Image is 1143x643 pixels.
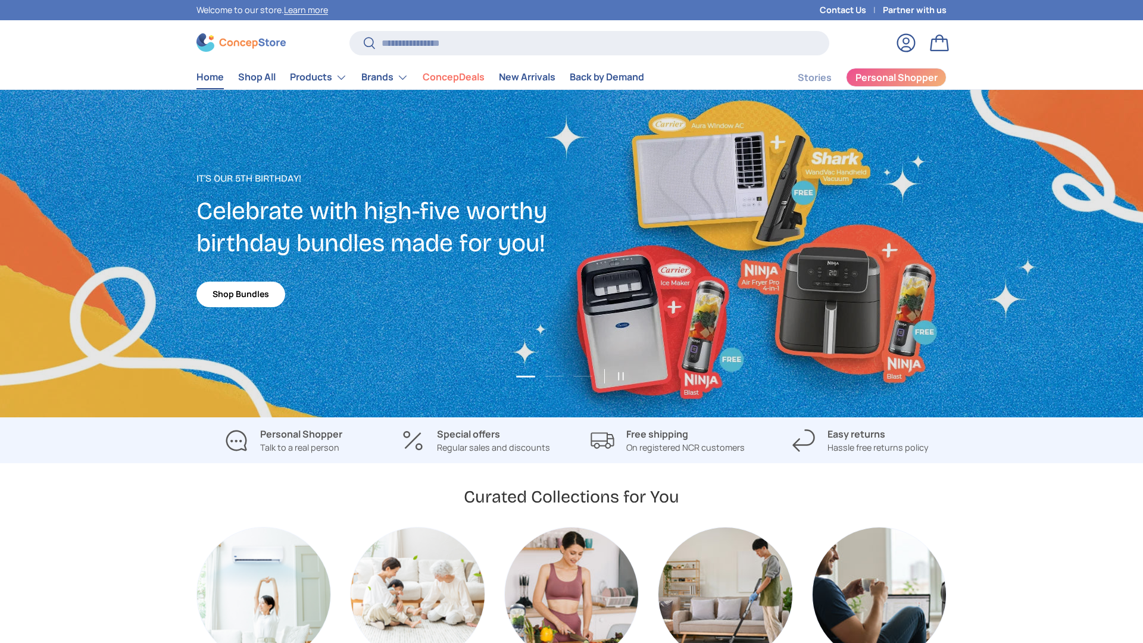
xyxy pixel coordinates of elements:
[773,427,947,454] a: Easy returns Hassle free returns policy
[437,441,550,454] p: Regular sales and discounts
[389,427,562,454] a: Special offers Regular sales and discounts
[626,427,688,441] strong: Free shipping
[846,68,947,87] a: Personal Shopper
[361,65,408,89] a: Brands
[196,4,328,17] p: Welcome to our store.
[827,427,885,441] strong: Easy returns
[196,282,285,307] a: Shop Bundles
[827,441,929,454] p: Hassle free returns policy
[820,4,883,17] a: Contact Us
[769,65,947,89] nav: Secondary
[260,441,342,454] p: Talk to a real person
[464,486,679,508] h2: Curated Collections for You
[196,33,286,52] img: ConcepStore
[499,65,555,89] a: New Arrivals
[196,171,571,186] p: It's our 5th Birthday!
[855,73,938,82] span: Personal Shopper
[581,427,754,454] a: Free shipping On registered NCR customers
[196,65,224,89] a: Home
[196,427,370,454] a: Personal Shopper Talk to a real person
[423,65,485,89] a: ConcepDeals
[437,427,500,441] strong: Special offers
[238,65,276,89] a: Shop All
[260,427,342,441] strong: Personal Shopper
[883,4,947,17] a: Partner with us
[283,65,354,89] summary: Products
[570,65,644,89] a: Back by Demand
[196,65,644,89] nav: Primary
[284,4,328,15] a: Learn more
[290,65,347,89] a: Products
[626,441,745,454] p: On registered NCR customers
[196,195,571,260] h2: Celebrate with high-five worthy birthday bundles made for you!
[798,66,832,89] a: Stories
[354,65,416,89] summary: Brands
